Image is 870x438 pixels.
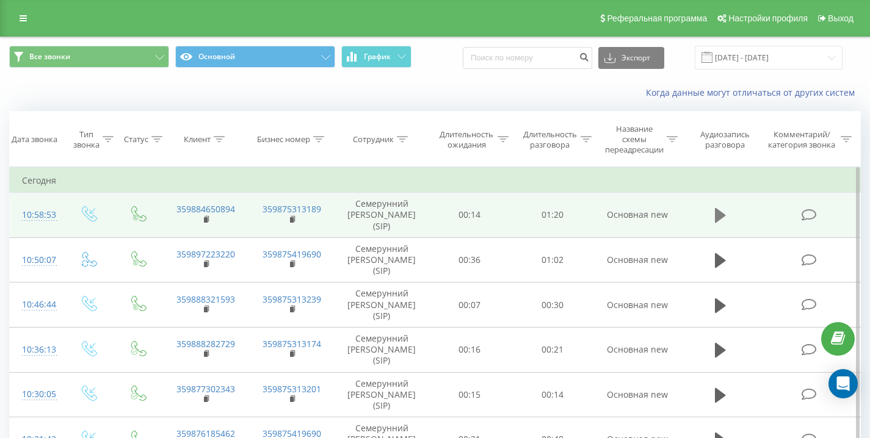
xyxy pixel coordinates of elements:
[428,327,511,372] td: 00:16
[124,134,148,145] div: Статус
[766,129,838,150] div: Комментарий/категория звонка
[176,203,235,215] a: 359884650894
[184,134,211,145] div: Клиент
[428,193,511,238] td: 00:14
[607,13,707,23] span: Реферальная программа
[594,327,681,372] td: Основная new
[176,338,235,350] a: 359888282729
[22,382,51,406] div: 10:30:05
[439,129,494,150] div: Длительность ожидания
[73,129,100,150] div: Тип звонка
[263,338,321,350] a: 359875313174
[828,369,858,398] div: Open Intercom Messenger
[594,193,681,238] td: Основная new
[828,13,854,23] span: Выход
[9,46,169,68] button: Все звонки
[511,327,594,372] td: 00:21
[12,134,57,145] div: Дата звонка
[335,237,428,282] td: Семерунний [PERSON_NAME] (SIP)
[335,372,428,417] td: Семерунний [PERSON_NAME] (SIP)
[29,52,70,62] span: Все звонки
[594,237,681,282] td: Основная new
[22,203,51,227] div: 10:58:53
[353,134,394,145] div: Сотрудник
[10,168,861,193] td: Сегодня
[605,124,664,155] div: Название схемы переадресации
[22,248,51,272] div: 10:50:07
[22,293,51,317] div: 10:46:44
[646,87,861,98] a: Когда данные могут отличаться от других систем
[511,237,594,282] td: 01:02
[594,282,681,328] td: Основная new
[523,129,578,150] div: Длительность разговора
[428,372,511,417] td: 00:15
[598,47,664,69] button: Экспорт
[22,338,51,362] div: 10:36:13
[263,293,321,305] a: 359875313239
[263,383,321,395] a: 359875313201
[511,372,594,417] td: 00:14
[335,327,428,372] td: Семерунний [PERSON_NAME] (SIP)
[175,46,335,68] button: Основной
[594,372,681,417] td: Основная new
[428,282,511,328] td: 00:07
[463,47,592,69] input: Поиск по номеру
[176,293,235,305] a: 359888321593
[257,134,310,145] div: Бизнес номер
[263,248,321,260] a: 359875419690
[335,193,428,238] td: Семерунний [PERSON_NAME] (SIP)
[728,13,808,23] span: Настройки профиля
[364,52,391,61] span: График
[428,237,511,282] td: 00:36
[176,248,235,260] a: 359897223220
[511,193,594,238] td: 01:20
[176,383,235,395] a: 359877302343
[263,203,321,215] a: 359875313189
[335,282,428,328] td: Семерунний [PERSON_NAME] (SIP)
[341,46,411,68] button: График
[511,282,594,328] td: 00:30
[692,129,758,150] div: Аудиозапись разговора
